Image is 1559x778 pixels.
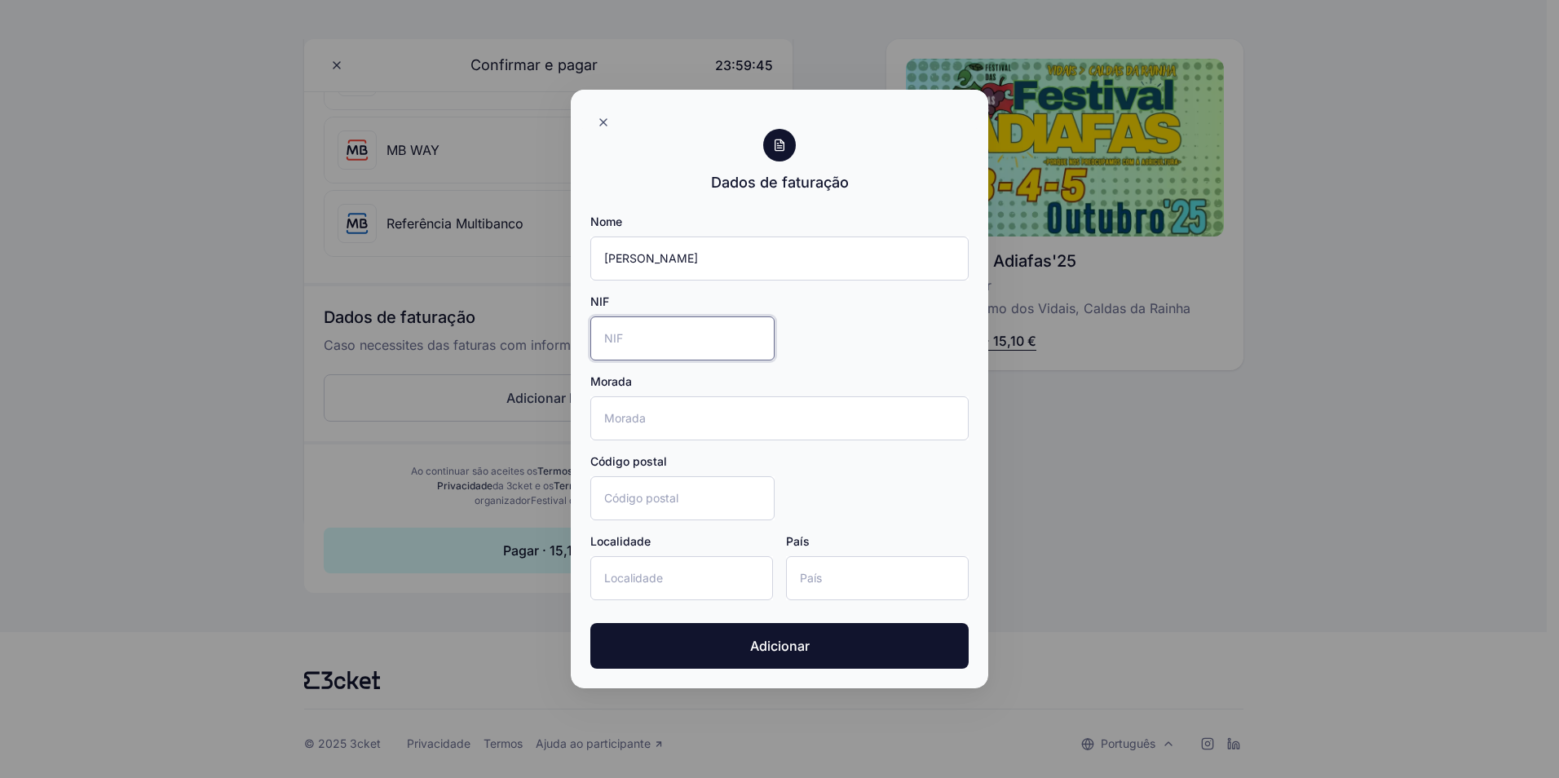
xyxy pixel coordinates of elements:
input: País [786,556,969,600]
input: Localidade [590,556,773,600]
input: Nome [590,236,969,281]
button: Adicionar [590,623,969,669]
div: Dados de faturação [711,171,849,194]
label: País [786,533,810,550]
label: Morada [590,374,632,390]
label: Código postal [590,453,667,470]
label: Localidade [590,533,651,550]
label: Nome [590,214,622,230]
input: NIF [590,316,775,360]
input: Morada [590,396,969,440]
input: Código postal [590,476,775,520]
label: NIF [590,294,609,310]
span: Adicionar [750,636,810,656]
